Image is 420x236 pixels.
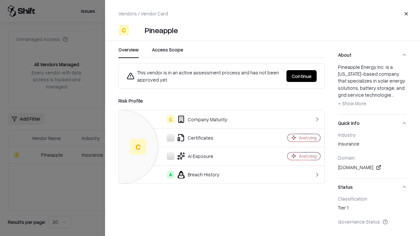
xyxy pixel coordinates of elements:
button: + Show More [338,98,366,109]
div: AI Exposure [124,152,264,160]
div: C [130,139,146,155]
button: Quick Info [338,114,407,132]
button: About [338,46,407,64]
button: Status [338,178,407,196]
button: Overview [118,46,139,58]
div: insurance [338,140,407,149]
button: Continue [286,70,317,82]
div: C [167,115,175,123]
div: Analyzing [299,135,317,141]
div: About [338,64,407,114]
div: Risk Profile [118,97,325,105]
p: Vendors / Vendor Card [118,10,168,17]
div: Breach History [124,171,264,179]
div: Governance Status [338,219,407,225]
div: This vendor is in an active assessment process and has not been approved yet. [127,69,281,83]
div: A [167,171,175,179]
button: Access Scope [152,46,183,58]
div: Certificates [124,134,264,142]
div: Pineapple [145,25,178,35]
img: Pineapple [132,25,142,35]
div: C [118,25,129,35]
div: Quick Info [338,132,407,178]
div: [DOMAIN_NAME] [338,164,407,171]
span: ... [391,92,394,98]
div: Industry [338,132,407,138]
div: Tier 1 [338,204,407,213]
span: + Show More [338,100,366,106]
div: Analyzing [299,153,317,159]
div: Classification [338,196,407,202]
div: Pineapple Energy Inc. is a [US_STATE]-based company that specializes in solar energy solutions, b... [338,64,407,109]
div: Domain [338,155,407,161]
div: Company Maturity [124,115,264,123]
